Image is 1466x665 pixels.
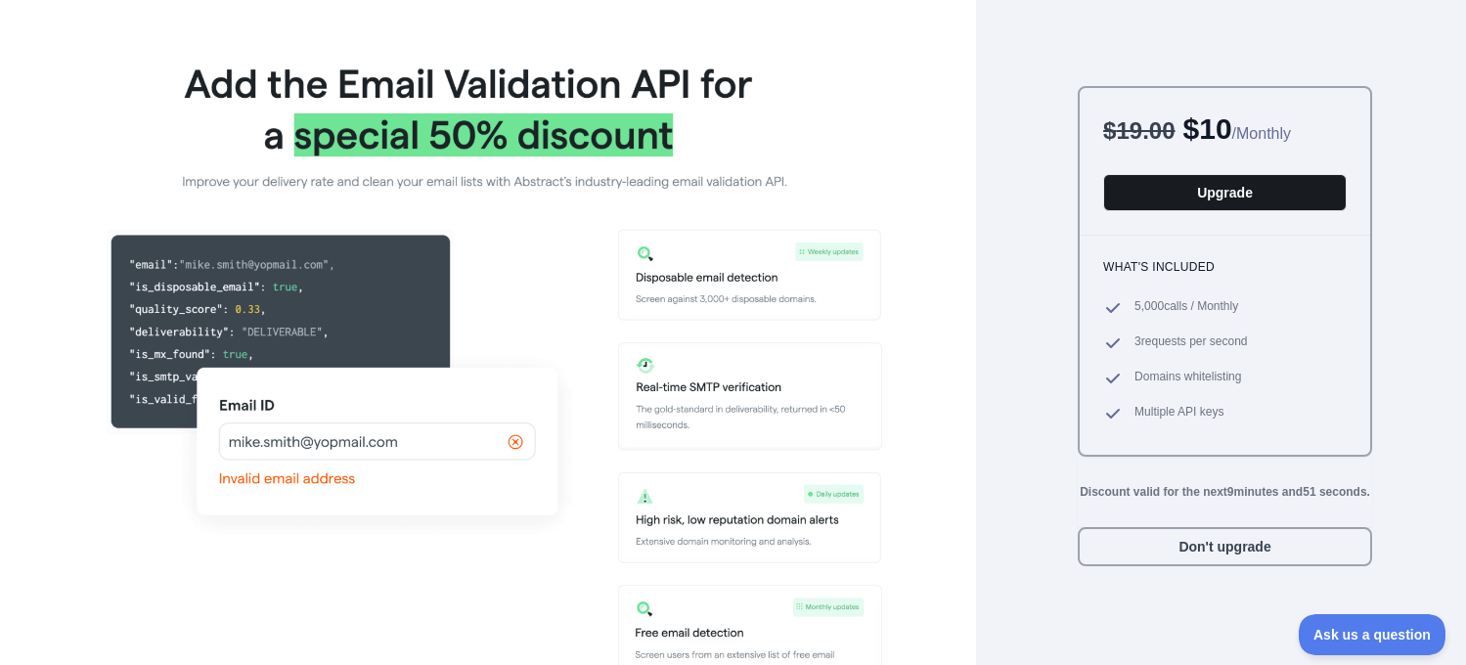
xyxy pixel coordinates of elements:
[1103,174,1347,211] button: Upgrade
[1299,614,1446,655] iframe: Toggle Customer Support
[1134,369,1241,388] span: Domains whitelisting
[1078,527,1372,566] button: Don't upgrade
[1134,298,1238,318] span: 5,000 calls / Monthly
[1183,112,1232,145] span: $ 10
[1134,333,1247,353] span: 3 requests per second
[1103,117,1175,144] span: $ 19.00
[1134,404,1223,423] span: Multiple API keys
[1080,485,1370,499] strong: Discount valid for the next 9 minutes and 51 seconds.
[1103,259,1347,275] h3: What's included
[1232,125,1291,142] span: / Monthly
